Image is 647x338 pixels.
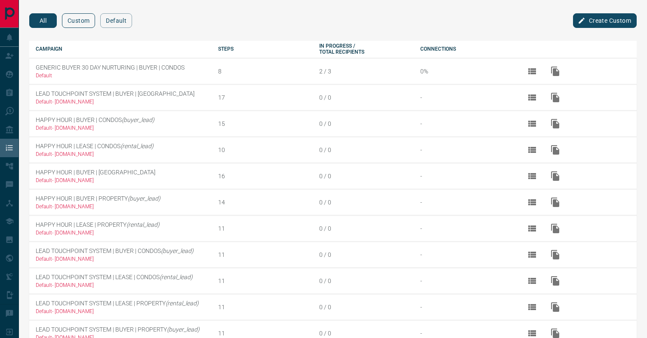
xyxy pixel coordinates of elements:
button: Duplicate [545,61,566,82]
td: HAPPY HOUR | BUYER | PROPERTY [29,189,212,215]
td: GENERIC BUYER 30 DAY NURTURING | BUYER | CONDOS [29,58,212,84]
td: HAPPY HOUR | BUYER | CONDOS [29,110,212,137]
td: LEAD TOUCHPOINT SYSTEM | LEASE | CONDOS [29,268,212,294]
td: - [414,268,515,294]
td: - [414,84,515,110]
div: Default - [DOMAIN_NAME] [36,177,212,183]
button: View Details [522,140,542,160]
button: Duplicate [545,297,566,317]
button: Custom [62,13,95,28]
div: Default - [DOMAIN_NAME] [36,308,212,314]
td: - [414,189,515,215]
div: Default [36,73,212,79]
td: 0 / 0 [313,110,414,137]
button: Duplicate [545,87,566,108]
td: 0% [414,58,515,84]
div: 11 [218,277,313,284]
div: 11 [218,251,313,258]
div: 17 [218,94,313,101]
div: 16 [218,173,313,180]
em: (buyer_lead) [128,195,160,202]
div: 11 [218,330,313,337]
td: 0 / 0 [313,189,414,215]
em: (rental_lead) [160,274,193,280]
div: 11 [218,304,313,311]
td: - [414,163,515,189]
em: (buyer_lead) [161,247,194,254]
div: Default - [DOMAIN_NAME] [36,99,212,105]
button: View Details [522,113,542,134]
td: 0 / 0 [313,294,414,320]
td: LEAD TOUCHPOINT SYSTEM | BUYER | [GEOGRAPHIC_DATA] [29,84,212,110]
td: 0 / 0 [313,241,414,268]
th: In Progress / Total Recipients [313,41,414,58]
td: 0 / 0 [313,268,414,294]
th: actions [515,41,637,58]
button: Duplicate [545,113,566,134]
div: Default - [DOMAIN_NAME] [36,204,212,210]
td: HAPPY HOUR | LEASE | CONDOS [29,137,212,163]
div: 15 [218,120,313,127]
td: LEAD TOUCHPOINT SYSTEM | BUYER | CONDOS [29,241,212,268]
div: 10 [218,146,313,153]
td: - [414,110,515,137]
th: Connections [414,41,515,58]
td: - [414,241,515,268]
button: View Details [522,244,542,265]
td: 0 / 0 [313,84,414,110]
td: LEAD TOUCHPOINT SYSTEM | LEASE | PROPERTY [29,294,212,320]
td: - [414,137,515,163]
td: - [414,215,515,241]
div: Default - [DOMAIN_NAME] [36,256,212,262]
button: Default [100,13,132,28]
div: 11 [218,225,313,232]
button: View Details [522,297,542,317]
button: View Details [522,166,542,186]
button: Duplicate [545,244,566,265]
button: Duplicate [545,271,566,291]
button: View Details [522,271,542,291]
em: (buyer_lead) [122,116,154,123]
div: 14 [218,199,313,206]
button: Duplicate [545,192,566,213]
td: HAPPY HOUR | LEASE | PROPERTY [29,215,212,241]
td: HAPPY HOUR | BUYER | [GEOGRAPHIC_DATA] [29,163,212,189]
button: View Details [522,61,542,82]
td: 2 / 3 [313,58,414,84]
button: Duplicate [545,140,566,160]
div: 8 [218,68,313,75]
em: (rental_lead) [126,221,160,228]
button: View Details [522,218,542,239]
em: (rental_lead) [166,300,199,307]
button: All [29,13,57,28]
th: Campaign [29,41,212,58]
button: Duplicate [545,166,566,186]
button: Create Custom [573,13,637,28]
td: 0 / 0 [313,215,414,241]
em: (buyer_lead) [167,326,200,333]
div: Default - [DOMAIN_NAME] [36,282,212,288]
em: (rental_lead) [120,143,154,149]
div: Default - [DOMAIN_NAME] [36,151,212,157]
button: Duplicate [545,218,566,239]
td: 0 / 0 [313,137,414,163]
td: - [414,294,515,320]
button: View Details [522,87,542,108]
div: Default - [DOMAIN_NAME] [36,125,212,131]
div: Default - [DOMAIN_NAME] [36,230,212,236]
button: View Details [522,192,542,213]
th: Steps [212,41,313,58]
td: 0 / 0 [313,163,414,189]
